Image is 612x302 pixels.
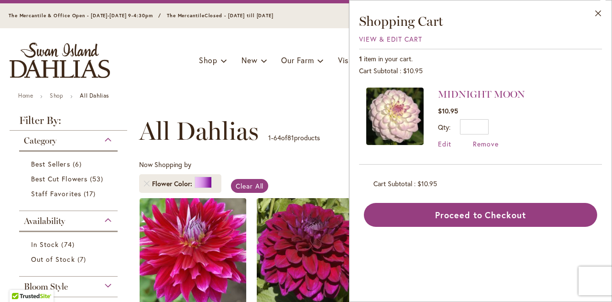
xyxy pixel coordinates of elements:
[144,181,150,187] a: Remove Flower Color Purple
[417,179,437,188] span: $10.95
[364,203,597,227] button: Proceed to Checkout
[268,130,320,145] p: - of products
[7,268,34,295] iframe: Launch Accessibility Center
[473,139,499,148] a: Remove
[50,92,63,99] a: Shop
[152,179,195,189] span: Flower Color
[281,55,314,65] span: Our Farm
[359,34,422,44] a: View & Edit Cart
[139,160,191,169] span: Now Shopping by
[359,13,443,29] span: Shopping Cart
[31,159,70,168] span: Best Sellers
[31,159,108,169] a: Best Sellers
[31,240,59,249] span: In Stock
[31,174,108,184] a: Best Cut Flowers
[9,12,205,19] span: The Mercantile & Office Open - [DATE]-[DATE] 9-4:30pm / The Mercantile
[84,189,98,199] span: 17
[438,106,458,115] span: $10.95
[24,216,65,226] span: Availability
[364,54,413,63] span: item in your cart.
[236,181,264,190] span: Clear All
[31,189,108,199] a: Staff Favorites
[438,123,450,132] label: Qty
[403,66,423,75] span: $10.95
[241,55,257,65] span: New
[338,55,366,65] span: Visit Us
[10,115,127,131] strong: Filter By:
[61,239,76,249] span: 74
[366,88,424,145] img: MIDNIGHT MOON
[10,43,110,78] a: store logo
[287,133,294,142] span: 81
[18,92,33,99] a: Home
[268,133,271,142] span: 1
[31,255,75,264] span: Out of Stock
[438,139,451,148] a: Edit
[24,135,56,146] span: Category
[73,159,84,169] span: 6
[273,133,281,142] span: 64
[77,254,88,264] span: 7
[31,239,108,249] a: In Stock 74
[31,189,81,198] span: Staff Favorites
[80,92,109,99] strong: All Dahlias
[231,179,269,193] a: Clear All
[373,179,412,188] span: Cart Subtotal
[438,89,525,100] a: MIDNIGHT MOON
[359,54,362,63] span: 1
[366,88,424,148] a: MIDNIGHT MOON
[24,281,68,292] span: Bloom Style
[31,174,87,183] span: Best Cut Flowers
[199,55,218,65] span: Shop
[31,254,108,264] a: Out of Stock 7
[205,12,273,19] span: Closed - [DATE] till [DATE]
[139,117,259,145] span: All Dahlias
[359,66,398,75] span: Cart Subtotal
[90,174,106,184] span: 53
